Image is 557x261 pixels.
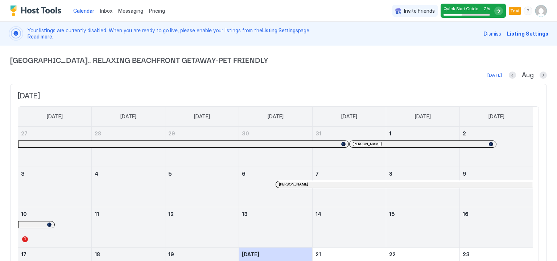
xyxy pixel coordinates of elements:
[279,182,529,187] div: [PERSON_NAME]
[47,113,63,120] span: [DATE]
[313,207,386,221] a: August 14, 2025
[239,248,312,261] a: August 20, 2025
[352,142,493,146] div: [PERSON_NAME]
[463,251,470,257] span: 23
[168,171,172,177] span: 5
[165,167,239,180] a: August 5, 2025
[313,248,386,261] a: August 21, 2025
[389,171,392,177] span: 8
[242,130,249,136] span: 30
[92,127,165,140] a: July 28, 2025
[386,167,459,180] a: August 8, 2025
[18,127,91,140] a: July 27, 2025
[460,248,533,261] a: August 23, 2025
[315,171,319,177] span: 7
[522,71,534,79] span: Aug
[18,127,92,167] td: July 27, 2025
[386,248,459,261] a: August 22, 2025
[168,130,175,136] span: 29
[341,113,357,120] span: [DATE]
[312,207,386,247] td: August 14, 2025
[386,167,459,207] td: August 8, 2025
[10,5,65,16] a: Host Tools Logo
[92,207,165,221] a: August 11, 2025
[28,27,479,40] span: Your listings are currently disabled. When you are ready to go live, please enable your listings ...
[509,72,516,79] button: Previous month
[540,72,547,79] button: Next month
[21,130,28,136] span: 27
[92,127,165,167] td: July 28, 2025
[463,130,466,136] span: 2
[487,72,502,78] div: [DATE]
[389,130,391,136] span: 1
[463,211,469,217] span: 16
[118,8,143,14] span: Messaging
[239,207,313,247] td: August 13, 2025
[165,167,239,207] td: August 5, 2025
[165,127,239,167] td: July 29, 2025
[481,107,512,126] a: Saturday
[168,211,174,217] span: 12
[242,211,248,217] span: 13
[95,130,101,136] span: 28
[315,130,321,136] span: 31
[404,8,435,14] span: Invite Friends
[194,113,210,120] span: [DATE]
[95,251,100,257] span: 18
[168,251,174,257] span: 19
[21,251,26,257] span: 17
[484,30,501,37] div: Dismiss
[165,127,239,140] a: July 29, 2025
[460,167,533,180] a: August 9, 2025
[460,127,533,140] a: August 2, 2025
[120,113,136,120] span: [DATE]
[386,207,459,221] a: August 15, 2025
[187,107,217,126] a: Tuesday
[18,248,91,261] a: August 17, 2025
[484,6,487,11] span: 2
[460,207,533,221] a: August 16, 2025
[100,7,112,15] a: Inbox
[386,127,459,140] a: August 1, 2025
[242,251,259,257] span: [DATE]
[463,171,466,177] span: 9
[118,7,143,15] a: Messaging
[386,207,459,247] td: August 15, 2025
[21,211,27,217] span: 10
[312,167,386,207] td: August 7, 2025
[459,127,533,167] td: August 2, 2025
[315,211,321,217] span: 14
[279,182,308,187] span: [PERSON_NAME]
[73,8,94,14] span: Calendar
[268,113,284,120] span: [DATE]
[18,207,92,247] td: August 10, 2025
[92,167,165,207] td: August 4, 2025
[10,54,547,65] span: [GEOGRAPHIC_DATA].. RELAXING BEACHFRONT GETAWAY-PET FRIENDLY
[352,142,382,146] span: [PERSON_NAME]
[18,91,539,101] span: [DATE]
[459,207,533,247] td: August 16, 2025
[165,207,239,221] a: August 12, 2025
[488,113,504,120] span: [DATE]
[149,8,165,14] span: Pricing
[443,6,478,11] span: Quick Start Guide
[95,171,98,177] span: 4
[507,30,548,37] div: Listing Settings
[165,248,239,261] a: August 19, 2025
[239,127,313,167] td: July 30, 2025
[312,127,386,167] td: July 31, 2025
[313,167,386,180] a: August 7, 2025
[18,167,91,180] a: August 3, 2025
[28,33,53,40] span: Read more.
[260,107,291,126] a: Wednesday
[239,127,312,140] a: July 30, 2025
[415,113,431,120] span: [DATE]
[389,251,396,257] span: 22
[113,107,144,126] a: Monday
[242,171,246,177] span: 6
[18,207,91,221] a: August 10, 2025
[165,207,239,247] td: August 12, 2025
[73,7,94,15] a: Calendar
